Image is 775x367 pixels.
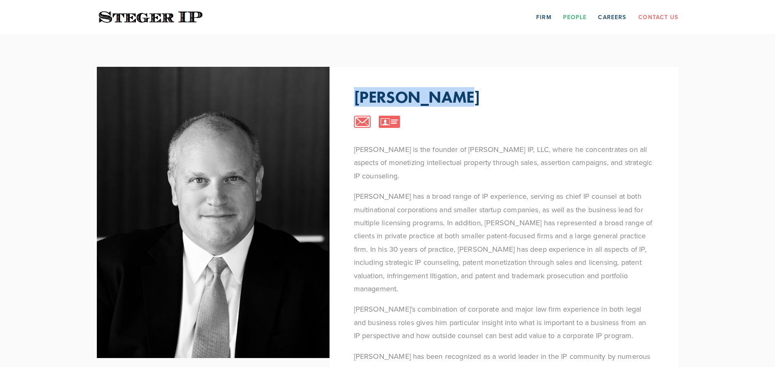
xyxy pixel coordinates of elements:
p: [PERSON_NAME] [354,87,480,107]
a: Firm [536,11,551,23]
img: vcard-icon [379,116,400,128]
p: [PERSON_NAME] is the founder of [PERSON_NAME] IP, LLC, where he concentrates on all aspects of mo... [354,143,654,182]
img: Steger IP | Trust. Experience. Results. [97,9,205,25]
img: email-icon [354,116,371,128]
a: Contact Us [638,11,678,23]
a: Careers [598,11,626,23]
p: [PERSON_NAME] has a broad range of IP experience, serving as chief IP counsel at both multination... [354,190,654,295]
p: [PERSON_NAME]’s combination of corporate and major law firm experience in both legal and business... [354,303,654,342]
a: People [563,11,587,23]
